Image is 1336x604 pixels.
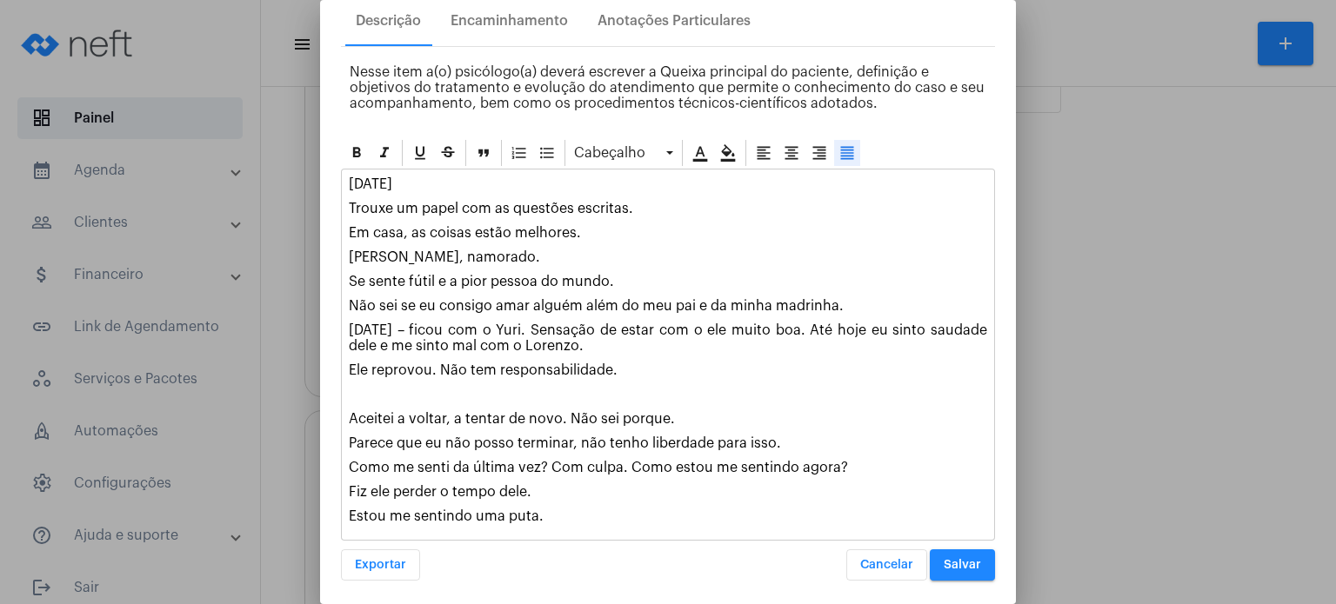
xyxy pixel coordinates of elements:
p: Em casa, as coisas estão melhores. [349,225,987,241]
div: Encaminhamento [451,13,568,29]
div: Sublinhado [407,140,433,166]
div: Cabeçalho [570,140,678,166]
div: Alinhar justificado [834,140,860,166]
div: Alinhar à esquerda [751,140,777,166]
p: Parece que eu não posso terminar, não tenho liberdade para isso. [349,435,987,451]
span: Nesse item a(o) psicólogo(a) deverá escrever a Queixa principal do paciente, definição e objetivo... [350,65,985,110]
span: Exportar [355,559,406,571]
span: Cancelar [860,559,913,571]
div: Blockquote [471,140,497,166]
div: Cor de fundo [715,140,741,166]
div: Alinhar à direita [806,140,832,166]
p: Não sei se eu consigo amar alguém além do meu pai e da minha madrinha. [349,298,987,314]
button: Salvar [930,549,995,581]
div: Cor do texto [687,140,713,166]
p: [PERSON_NAME], namorado. [349,249,987,265]
p: Se sente fútil e a pior pessoa do mundo. [349,274,987,289]
div: Strike [435,140,461,166]
div: Bullet List [534,140,560,166]
p: Aceitei a voltar, a tentar de novo. Não sei porque. [349,411,987,427]
p: Fiz ele perder o tempo dele. [349,484,987,500]
div: Descrição [356,13,421,29]
div: Negrito [344,140,370,166]
span: Salvar [944,559,981,571]
button: Cancelar [846,549,927,581]
p: [DATE] – ficou com o Yuri. Sensação de estar com o ele muito boa. Até hoje eu sinto saudade dele ... [349,322,987,354]
div: Anotações Particulares [598,13,751,29]
p: Ele reprovou. Não tem responsabilidade. [349,362,987,378]
div: Alinhar ao centro [778,140,805,166]
p: Estou me sentindo uma puta. [349,508,987,524]
div: Ordered List [506,140,532,166]
button: Exportar [341,549,420,581]
p: Como me senti da última vez? Com culpa. Como estou me sentindo agora? [349,460,987,475]
div: Itálico [371,140,397,166]
p: Trouxe um papel com as questões escritas. [349,201,987,216]
p: [DATE] [349,176,987,192]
